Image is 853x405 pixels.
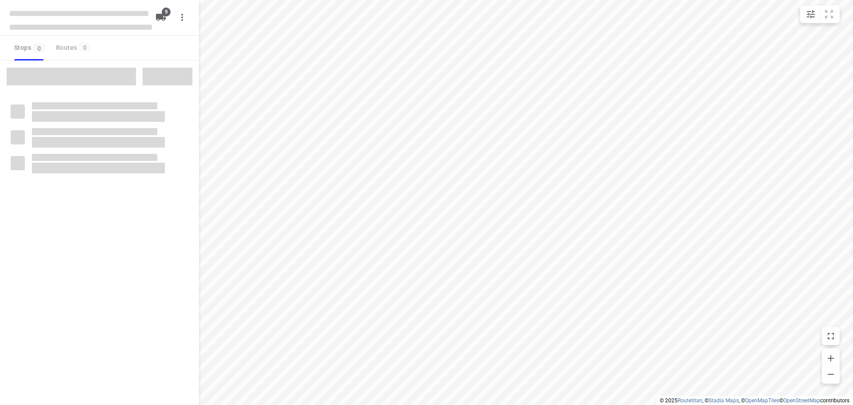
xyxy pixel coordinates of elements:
[800,5,840,23] div: small contained button group
[802,5,820,23] button: Map settings
[745,397,779,404] a: OpenMapTiles
[660,397,849,404] li: © 2025 , © , © © contributors
[678,397,702,404] a: Routetitan
[709,397,739,404] a: Stadia Maps
[783,397,820,404] a: OpenStreetMap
